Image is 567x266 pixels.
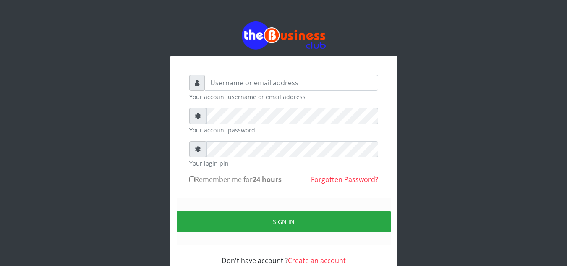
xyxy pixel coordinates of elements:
small: Your login pin [189,159,378,168]
a: Forgotten Password? [311,175,378,184]
input: Remember me for24 hours [189,176,195,182]
small: Your account password [189,126,378,134]
div: Don't have account ? [189,245,378,266]
a: Create an account [288,256,346,265]
input: Username or email address [205,75,378,91]
b: 24 hours [253,175,282,184]
small: Your account username or email address [189,92,378,101]
button: Sign in [177,211,391,232]
label: Remember me for [189,174,282,184]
